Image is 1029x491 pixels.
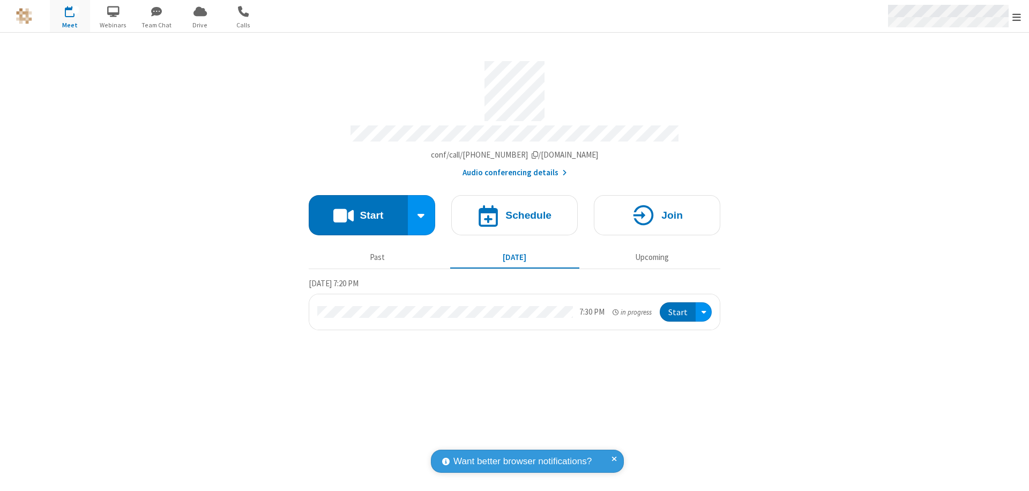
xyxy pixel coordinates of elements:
[93,20,133,30] span: Webinars
[309,278,359,288] span: [DATE] 7:20 PM
[309,195,408,235] button: Start
[613,307,652,317] em: in progress
[16,8,32,24] img: QA Selenium DO NOT DELETE OR CHANGE
[223,20,264,30] span: Calls
[594,195,720,235] button: Join
[408,195,436,235] div: Start conference options
[696,302,712,322] div: Open menu
[661,210,683,220] h4: Join
[450,247,579,267] button: [DATE]
[453,455,592,468] span: Want better browser notifications?
[137,20,177,30] span: Team Chat
[180,20,220,30] span: Drive
[431,150,599,160] span: Copy my meeting room link
[309,277,720,331] section: Today's Meetings
[1002,463,1021,483] iframe: Chat
[309,53,720,179] section: Account details
[505,210,551,220] h4: Schedule
[587,247,717,267] button: Upcoming
[360,210,383,220] h4: Start
[313,247,442,267] button: Past
[431,149,599,161] button: Copy my meeting room linkCopy my meeting room link
[50,20,90,30] span: Meet
[579,306,605,318] div: 7:30 PM
[660,302,696,322] button: Start
[451,195,578,235] button: Schedule
[72,6,79,14] div: 1
[463,167,567,179] button: Audio conferencing details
